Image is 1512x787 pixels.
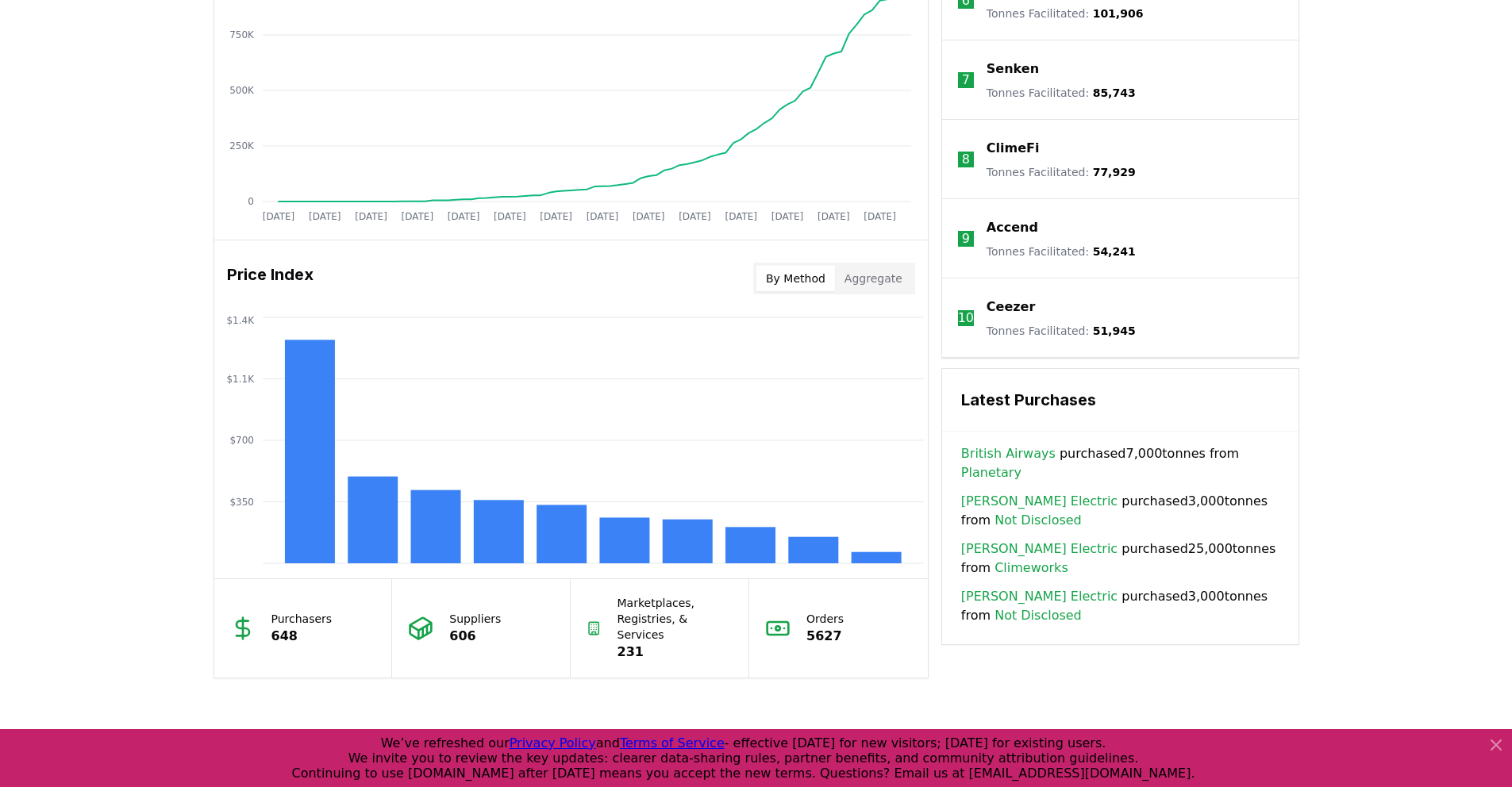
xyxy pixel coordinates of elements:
[962,71,970,90] p: 7
[271,627,333,646] p: 648
[229,29,255,40] tspan: 750K
[961,492,1118,511] a: [PERSON_NAME] Electric
[961,388,1279,412] h3: Latest Purchases
[961,587,1279,625] span: purchased 3,000 tonnes from
[987,323,1136,339] p: Tonnes Facilitated :
[961,492,1279,530] span: purchased 3,000 tonnes from
[540,211,572,222] tspan: [DATE]
[1093,245,1136,258] span: 54,241
[995,606,1082,625] a: Not Disclosed
[229,85,255,96] tspan: 500K
[987,298,1036,317] a: Ceezer
[494,211,526,222] tspan: [DATE]
[449,627,501,646] p: 606
[229,140,255,152] tspan: 250K
[987,218,1038,237] a: Accend
[725,211,757,222] tspan: [DATE]
[987,6,1144,21] p: Tonnes Facilitated :
[962,150,970,169] p: 8
[835,266,912,291] button: Aggregate
[401,211,433,222] tspan: [DATE]
[958,309,974,328] p: 10
[355,211,387,222] tspan: [DATE]
[229,435,254,446] tspan: $700
[271,611,333,627] p: Purchasers
[987,139,1040,158] a: ClimeFi
[961,539,1279,578] span: purchased 25,000 tonnes from
[1093,324,1136,337] span: 51,945
[1093,7,1144,20] span: 101,906
[771,211,803,222] tspan: [DATE]
[262,211,294,222] tspan: [DATE]
[1093,166,1136,179] span: 77,929
[226,374,255,385] tspan: $1.1K
[995,559,1068,578] a: Climeworks
[961,444,1279,482] span: purchased 7,000 tonnes from
[987,244,1136,259] p: Tonnes Facilitated :
[679,211,711,222] tspan: [DATE]
[987,60,1039,79] a: Senken
[961,463,1021,482] a: Planetary
[227,263,314,294] h3: Price Index
[308,211,340,222] tspan: [DATE]
[987,164,1136,180] p: Tonnes Facilitated :
[617,643,733,662] p: 231
[449,611,501,627] p: Suppliers
[987,85,1136,101] p: Tonnes Facilitated :
[586,211,618,222] tspan: [DATE]
[229,497,254,508] tspan: $350
[961,539,1118,559] a: [PERSON_NAME] Electric
[248,196,254,207] tspan: 0
[226,315,255,326] tspan: $1.4K
[756,266,835,291] button: By Method
[1093,86,1136,99] span: 85,743
[962,229,970,248] p: 9
[447,211,479,222] tspan: [DATE]
[818,211,850,222] tspan: [DATE]
[806,627,844,646] p: 5627
[961,444,1056,463] a: British Airways
[617,595,733,643] p: Marketplaces, Registries, & Services
[806,611,844,627] p: Orders
[632,211,664,222] tspan: [DATE]
[961,587,1118,606] a: [PERSON_NAME] Electric
[864,211,896,222] tspan: [DATE]
[995,511,1082,530] a: Not Disclosed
